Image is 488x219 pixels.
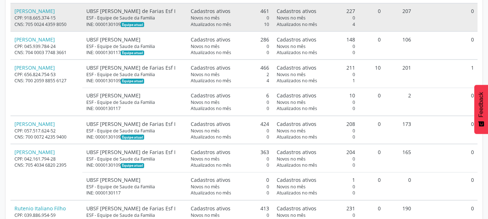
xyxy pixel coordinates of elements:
[191,190,269,196] div: 0
[191,205,230,212] span: Cadastros ativos
[14,21,79,27] div: CNS: 705 0024 4359 8050
[277,134,355,140] div: 0
[191,190,231,196] span: Atualizados no mês
[191,43,269,49] div: 0
[277,156,306,162] span: Novos no mês
[86,212,183,218] div: ESF - Equipe de Saude da Familia
[384,31,415,60] td: 106
[86,148,183,156] div: UBSF [PERSON_NAME] de Farias Esf I
[86,162,183,168] div: INE: 0000130109
[191,64,230,71] span: Cadastros ativos
[86,184,183,190] div: ESF - Equipe de Saude da Familia
[191,92,269,99] div: 6
[277,120,355,128] div: 208
[415,31,478,60] td: 0
[415,172,478,200] td: 0
[86,190,183,196] div: INE: 0000130117
[86,128,183,134] div: ESF - Equipe de Saude da Familia
[121,79,144,84] span: Esta é a equipe atual deste Agente
[474,85,488,134] button: Feedback - Mostrar pesquisa
[191,120,230,128] span: Cadastros ativos
[191,78,269,84] div: 4
[277,92,355,99] div: 10
[277,64,316,71] span: Cadastros ativos
[191,162,231,168] span: Atualizados no mês
[277,78,317,84] span: Atualizados no mês
[191,205,269,212] div: 413
[86,49,183,56] div: INE: 0000130117
[14,8,55,14] a: [PERSON_NAME]
[384,88,415,116] td: 2
[191,71,269,78] div: 2
[191,15,269,21] div: 0
[277,184,355,190] div: 0
[277,71,306,78] span: Novos no mês
[191,43,220,49] span: Novos no mês
[277,128,355,134] div: 0
[121,51,144,56] span: Esta é a equipe atual deste Agente
[86,134,183,140] div: INE: 0000130109
[277,78,355,84] div: 1
[86,92,183,99] div: UBSF [PERSON_NAME]
[191,156,269,162] div: 0
[86,156,183,162] div: ESF - Equipe de Saude da Familia
[277,212,306,218] span: Novos no mês
[277,99,355,105] div: 0
[415,3,478,31] td: 0
[14,64,55,71] a: [PERSON_NAME]
[191,7,269,15] div: 461
[277,15,355,21] div: 0
[415,116,478,144] td: 0
[14,162,79,168] div: CNS: 705 4034 6820 2395
[415,88,478,116] td: 0
[191,71,220,78] span: Novos no mês
[277,64,355,71] div: 211
[277,105,355,111] div: 0
[86,205,183,212] div: UBSF [PERSON_NAME] de Farias Esf I
[14,156,79,162] div: CPF: 042.161.794-28
[277,21,317,27] span: Atualizados no mês
[277,162,317,168] span: Atualizados no mês
[277,21,355,27] div: 4
[14,149,55,156] a: [PERSON_NAME]
[191,49,269,56] div: 0
[191,105,269,111] div: 0
[384,60,415,88] td: 201
[191,49,231,56] span: Atualizados no mês
[191,15,220,21] span: Novos no mês
[86,43,183,49] div: ESF - Equipe de Saude da Familia
[14,15,79,21] div: CPF: 918.665.374-15
[191,134,269,140] div: 0
[277,49,355,56] div: 0
[384,172,415,200] td: 0
[277,99,306,105] span: Novos no mês
[277,176,316,184] span: Cadastros ativos
[191,64,269,71] div: 466
[191,36,230,43] span: Cadastros ativos
[191,162,269,168] div: 0
[86,105,183,111] div: INE: 0000130117
[359,60,384,88] td: 10
[14,43,79,49] div: CPF: 045.939.784-24
[86,78,183,84] div: INE: 0000130109
[277,205,355,212] div: 231
[277,212,355,218] div: 0
[14,49,79,56] div: CNS: 704 0003 7748 3661
[478,92,484,117] span: Feedback
[191,156,220,162] span: Novos no mês
[86,71,183,78] div: ESF - Equipe de Saude da Familia
[86,64,183,71] div: UBSF [PERSON_NAME] de Farias Esf I
[277,43,306,49] span: Novos no mês
[359,144,384,172] td: 0
[121,163,144,168] span: Esta é a equipe atual deste Agente
[277,92,316,99] span: Cadastros ativos
[191,128,269,134] div: 0
[191,148,230,156] span: Cadastros ativos
[14,121,55,127] a: [PERSON_NAME]
[277,15,306,21] span: Novos no mês
[86,7,183,15] div: UBSF [PERSON_NAME] de Farias Esf I
[359,3,384,31] td: 0
[191,78,231,84] span: Atualizados no mês
[191,36,269,43] div: 286
[277,36,316,43] span: Cadastros ativos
